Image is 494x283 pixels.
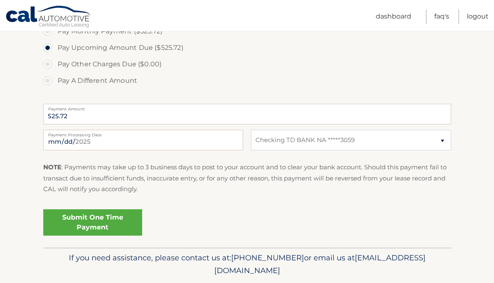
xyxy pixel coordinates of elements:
[376,9,411,24] a: Dashboard
[231,253,304,262] span: [PHONE_NUMBER]
[434,9,449,24] a: FAQ's
[5,5,92,29] a: Cal Automotive
[49,251,446,278] p: If you need assistance, please contact us at: or email us at
[43,130,243,136] label: Payment Processing Date
[43,162,451,194] p: : Payments may take up to 3 business days to post to your account and to clear your bank account....
[43,56,451,73] label: Pay Other Charges Due ($0.00)
[43,209,142,236] a: Submit One Time Payment
[43,163,61,171] strong: NOTE
[43,73,451,89] label: Pay A Different Amount
[43,23,451,40] label: Pay Monthly Payment ($525.72)
[43,130,243,150] input: Payment Date
[43,40,451,56] label: Pay Upcoming Amount Due ($525.72)
[43,104,451,124] input: Payment Amount
[43,104,451,110] label: Payment Amount
[467,9,489,24] a: Logout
